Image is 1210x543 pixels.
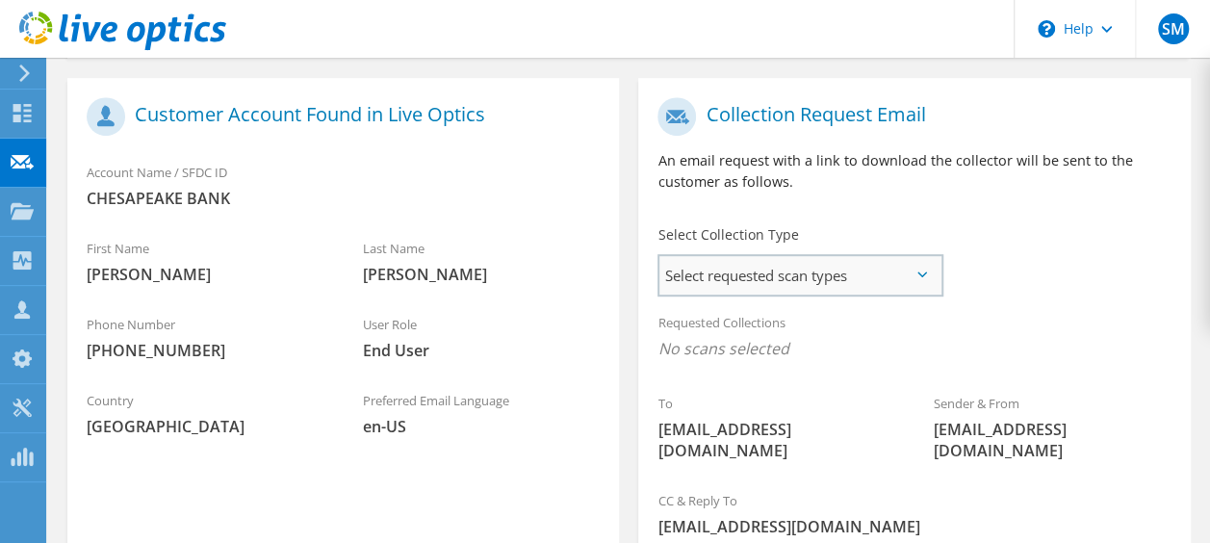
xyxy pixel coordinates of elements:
[87,264,324,285] span: [PERSON_NAME]
[344,304,620,371] div: User Role
[87,188,600,209] span: CHESAPEAKE BANK
[344,380,620,447] div: Preferred Email Language
[657,225,798,245] label: Select Collection Type
[67,304,344,371] div: Phone Number
[657,97,1161,136] h1: Collection Request Email
[363,264,601,285] span: [PERSON_NAME]
[87,97,590,136] h1: Customer Account Found in Live Optics
[87,416,324,437] span: [GEOGRAPHIC_DATA]
[657,419,895,461] span: [EMAIL_ADDRESS][DOMAIN_NAME]
[914,383,1191,471] div: Sender & From
[934,419,1171,461] span: [EMAIL_ADDRESS][DOMAIN_NAME]
[659,256,940,295] span: Select requested scan types
[638,302,1190,374] div: Requested Collections
[1038,20,1055,38] svg: \n
[657,150,1171,193] p: An email request with a link to download the collector will be sent to the customer as follows.
[638,383,914,471] div: To
[1158,13,1189,44] span: SM
[363,416,601,437] span: en-US
[657,338,1171,359] span: No scans selected
[363,340,601,361] span: End User
[67,228,344,295] div: First Name
[67,152,619,219] div: Account Name / SFDC ID
[344,228,620,295] div: Last Name
[87,340,324,361] span: [PHONE_NUMBER]
[657,516,1171,537] span: [EMAIL_ADDRESS][DOMAIN_NAME]
[67,380,344,447] div: Country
